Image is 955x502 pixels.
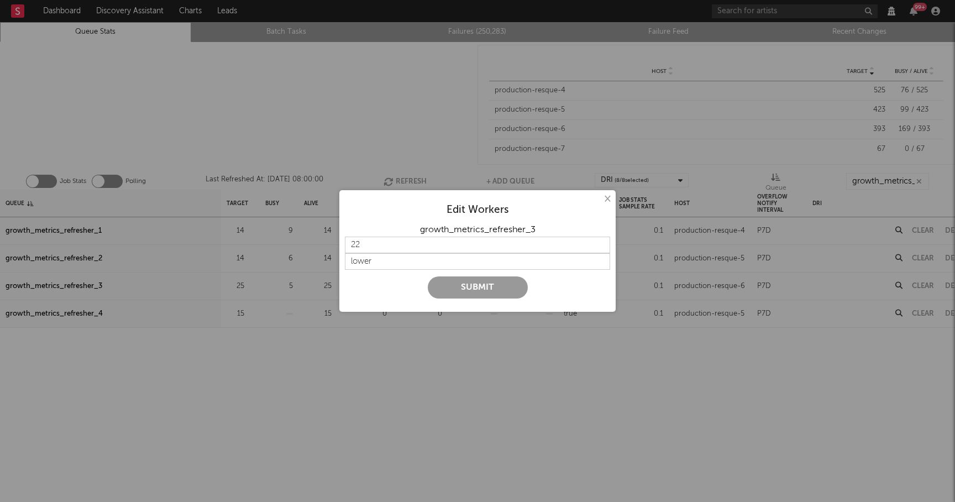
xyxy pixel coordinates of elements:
input: Message [345,253,610,270]
button: × [601,193,613,205]
input: Target [345,237,610,253]
div: Edit Workers [345,203,610,217]
button: Submit [428,276,528,299]
div: growth_metrics_refresher_3 [345,223,610,237]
